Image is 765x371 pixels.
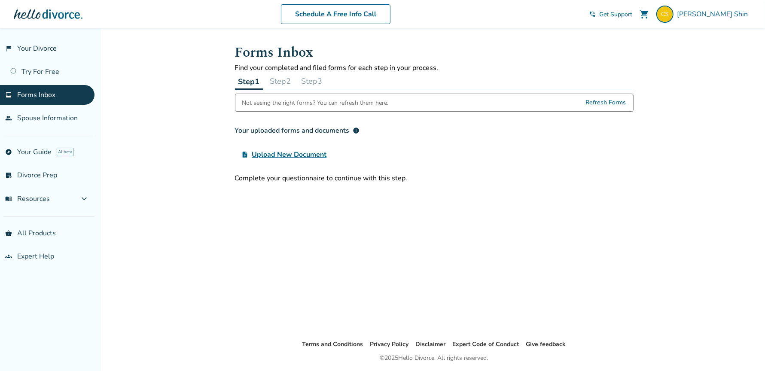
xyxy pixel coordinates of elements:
[5,149,12,155] span: explore
[380,353,488,363] div: © 2025 Hello Divorce. All rights reserved.
[589,10,632,18] a: phone_in_talkGet Support
[17,90,55,100] span: Forms Inbox
[57,148,73,156] span: AI beta
[235,125,360,136] div: Your uploaded forms and documents
[5,91,12,98] span: inbox
[79,194,89,204] span: expand_more
[302,340,363,348] a: Terms and Conditions
[5,253,12,260] span: groups
[5,195,12,202] span: menu_book
[453,340,519,348] a: Expert Code of Conduct
[235,73,263,90] button: Step1
[722,330,765,371] iframe: Chat Widget
[242,94,389,111] div: Not seeing the right forms? You can refresh them here.
[656,6,674,23] img: cheryn.shin@hellodivorce.com
[267,73,295,90] button: Step2
[235,63,634,73] p: Find your completed and filed forms for each step in your process.
[589,11,596,18] span: phone_in_talk
[242,151,249,158] span: upload_file
[235,42,634,63] h1: Forms Inbox
[586,94,626,111] span: Refresh Forms
[677,9,751,19] span: [PERSON_NAME] Shin
[639,9,649,19] span: shopping_cart
[5,115,12,122] span: people
[5,172,12,179] span: list_alt_check
[353,127,360,134] span: info
[599,10,632,18] span: Get Support
[298,73,326,90] button: Step3
[5,230,12,237] span: shopping_basket
[252,149,327,160] span: Upload New Document
[526,339,566,350] li: Give feedback
[5,45,12,52] span: flag_2
[5,194,50,204] span: Resources
[416,339,446,350] li: Disclaimer
[370,340,409,348] a: Privacy Policy
[235,173,634,183] div: Complete your questionnaire to continue with this step.
[281,4,390,24] a: Schedule A Free Info Call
